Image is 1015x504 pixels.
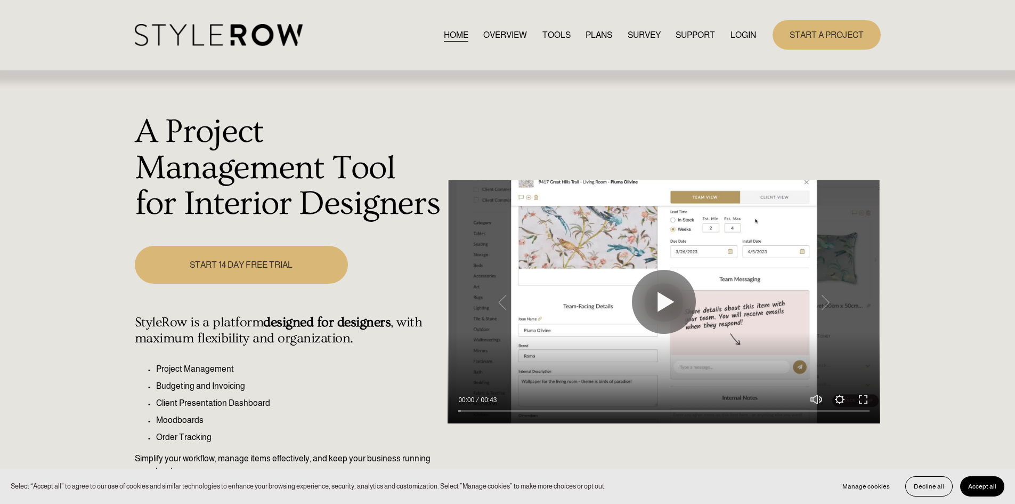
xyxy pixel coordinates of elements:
[542,28,571,42] a: TOOLS
[156,414,442,427] p: Moodboards
[773,20,881,50] a: START A PROJECT
[834,476,898,497] button: Manage cookies
[135,24,303,46] img: StyleRow
[676,28,715,42] a: folder dropdown
[905,476,953,497] button: Decline all
[11,481,606,491] p: Select “Accept all” to agree to our use of cookies and similar technologies to enhance your brows...
[135,114,442,222] h1: A Project Management Tool for Interior Designers
[483,28,527,42] a: OVERVIEW
[632,270,696,334] button: Play
[156,431,442,444] p: Order Tracking
[458,395,477,405] div: Current time
[458,407,870,415] input: Seek
[156,363,442,375] p: Project Management
[135,452,442,478] p: Simplify your workflow, manage items effectively, and keep your business running seamlessly.
[586,28,612,42] a: PLANS
[156,380,442,393] p: Budgeting and Invoicing
[444,28,468,42] a: HOME
[628,28,661,42] a: SURVEY
[135,246,348,284] a: START 14 DAY FREE TRIAL
[960,476,1004,497] button: Accept all
[263,315,391,330] strong: designed for designers
[156,397,442,410] p: Client Presentation Dashboard
[676,29,715,42] span: SUPPORT
[968,483,996,490] span: Accept all
[135,315,442,347] h4: StyleRow is a platform , with maximum flexibility and organization.
[914,483,944,490] span: Decline all
[730,28,756,42] a: LOGIN
[477,395,499,405] div: Duration
[842,483,890,490] span: Manage cookies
